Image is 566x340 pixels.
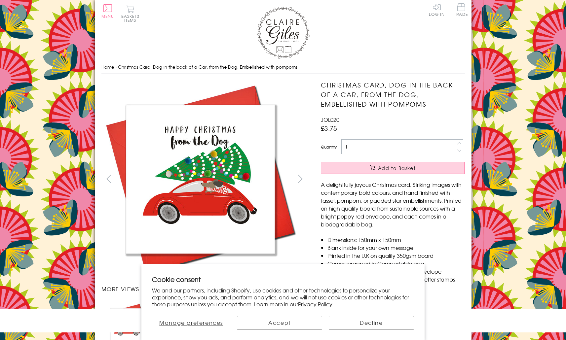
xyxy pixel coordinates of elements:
h3: More views [101,285,308,293]
a: Log In [429,3,445,16]
nav: breadcrumbs [101,60,465,74]
span: Add to Basket [378,165,416,171]
h1: Christmas Card, Dog in the back of a Car, from the Dog, Embellished with pompoms [321,80,465,109]
button: Add to Basket [321,162,465,174]
a: Privacy Policy [298,300,332,308]
span: Trade [454,3,468,16]
img: Claire Giles Greetings Cards [257,7,310,59]
span: Menu [101,13,114,19]
span: £3.75 [321,123,337,133]
li: Blank inside for your own message [327,244,465,252]
button: Manage preferences [152,316,230,329]
p: We and our partners, including Shopify, use cookies and other technologies to personalize your ex... [152,287,414,307]
span: Christmas Card, Dog in the back of a Car, from the Dog, Embellished with pompoms [118,64,297,70]
span: Manage preferences [159,319,223,326]
a: Trade [454,3,468,17]
li: Dimensions: 150mm x 150mm [327,236,465,244]
p: A delightfully joyous Christmas card. Striking images with contemporary bold colours, and hand fi... [321,181,465,228]
a: Home [101,64,114,70]
li: Printed in the U.K on quality 350gsm board [327,252,465,259]
button: Decline [329,316,414,329]
img: Christmas Card, Dog in the back of a Car, from the Dog, Embellished with pompoms [308,80,506,278]
span: JOL020 [321,116,339,123]
h2: Cookie consent [152,275,414,284]
span: 0 items [124,13,139,23]
span: › [115,64,117,70]
button: Menu [101,4,114,18]
button: next [293,171,308,186]
button: Basket0 items [121,5,139,22]
button: prev [101,171,116,186]
img: Christmas Card, Dog in the back of a Car, from the Dog, Embellished with pompoms [101,80,299,278]
label: Quantity [321,144,337,150]
li: Comes wrapped in Compostable bag [327,259,465,267]
button: Accept [237,316,322,329]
